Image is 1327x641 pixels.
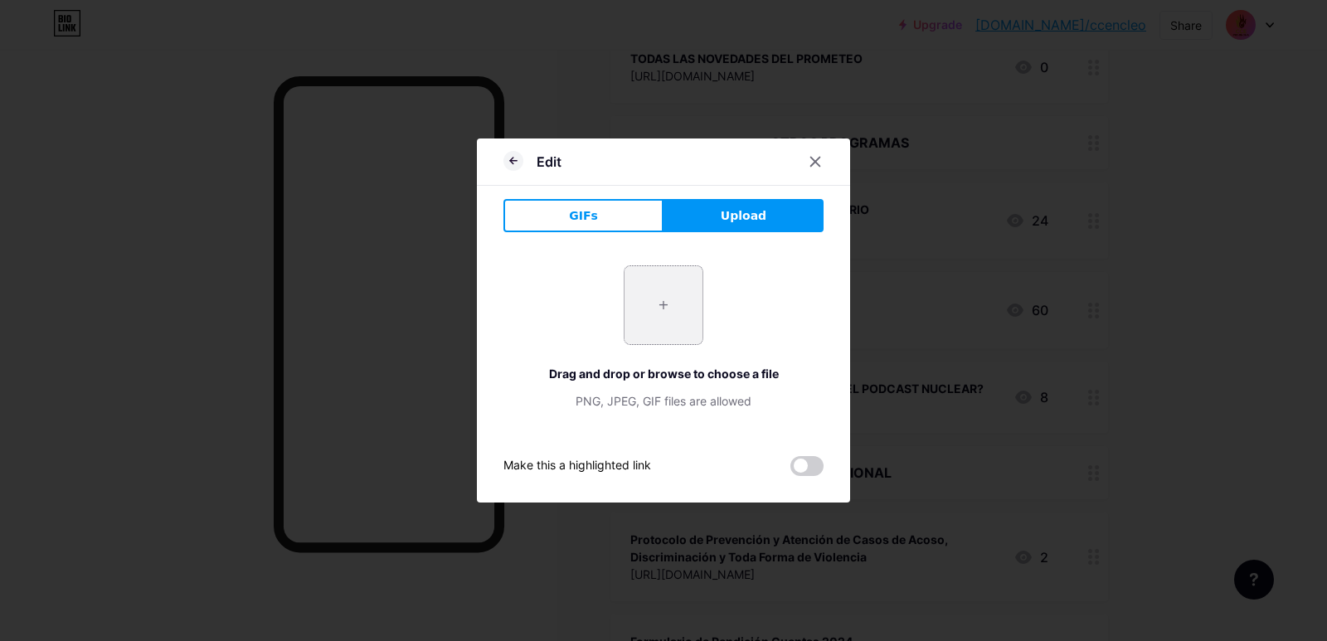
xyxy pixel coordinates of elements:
span: Upload [721,207,766,225]
div: PNG, JPEG, GIF files are allowed [503,392,824,410]
div: Drag and drop or browse to choose a file [503,365,824,382]
span: GIFs [569,207,598,225]
button: Upload [663,199,824,232]
button: GIFs [503,199,663,232]
div: Make this a highlighted link [503,456,651,476]
div: Edit [537,152,561,172]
